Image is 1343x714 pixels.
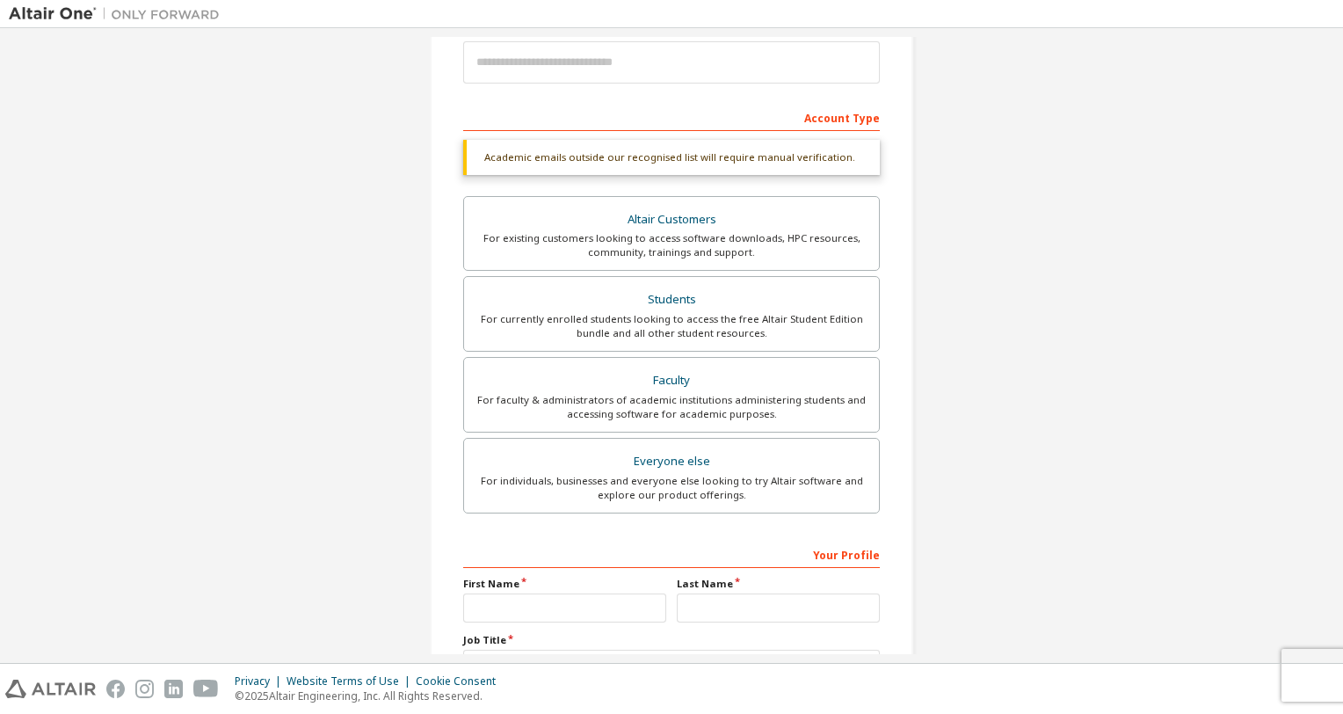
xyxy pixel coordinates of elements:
div: Altair Customers [475,208,868,232]
div: Website Terms of Use [287,674,416,688]
img: linkedin.svg [164,680,183,698]
div: Privacy [235,674,287,688]
img: instagram.svg [135,680,154,698]
img: facebook.svg [106,680,125,698]
div: Your Profile [463,540,880,568]
label: Job Title [463,633,880,647]
label: Last Name [677,577,880,591]
label: First Name [463,577,666,591]
img: youtube.svg [193,680,219,698]
div: For faculty & administrators of academic institutions administering students and accessing softwa... [475,393,868,421]
div: Students [475,288,868,312]
div: Account Type [463,103,880,131]
div: Academic emails outside our recognised list will require manual verification. [463,140,880,175]
div: Faculty [475,368,868,393]
div: Everyone else [475,449,868,474]
div: Cookie Consent [416,674,506,688]
p: © 2025 Altair Engineering, Inc. All Rights Reserved. [235,688,506,703]
img: Altair One [9,5,229,23]
div: For currently enrolled students looking to access the free Altair Student Edition bundle and all ... [475,312,868,340]
div: For individuals, businesses and everyone else looking to try Altair software and explore our prod... [475,474,868,502]
img: altair_logo.svg [5,680,96,698]
div: For existing customers looking to access software downloads, HPC resources, community, trainings ... [475,231,868,259]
